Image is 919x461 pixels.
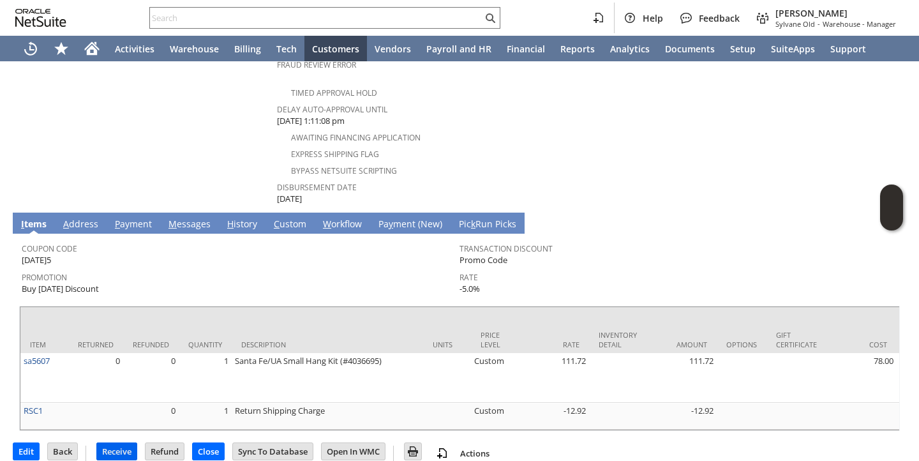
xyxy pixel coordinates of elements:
[471,218,475,230] span: k
[481,330,509,349] div: Price Level
[320,218,365,232] a: Workflow
[277,115,345,127] span: [DATE] 1:11:08 pm
[459,283,480,295] span: -5.0%
[22,272,67,283] a: Promotion
[519,403,589,430] td: -12.92
[115,218,120,230] span: P
[880,185,903,230] iframe: Click here to launch Oracle Guided Learning Help Panel
[826,353,897,403] td: 78.00
[24,355,50,367] a: sa5607
[13,443,39,460] input: Edit
[435,446,450,461] img: add-record.svg
[165,218,214,232] a: Messages
[726,340,757,349] div: Options
[234,43,261,55] span: Billing
[775,7,896,19] span: [PERSON_NAME]
[665,43,715,55] span: Documents
[818,19,820,29] span: -
[722,36,763,61] a: Setup
[60,218,101,232] a: Address
[455,448,495,459] a: Actions
[375,43,411,55] span: Vendors
[22,283,99,295] span: Buy [DATE] Discount
[15,9,66,27] svg: logo
[657,36,722,61] a: Documents
[471,353,519,403] td: Custom
[482,10,498,26] svg: Search
[224,218,260,232] a: History
[123,353,179,403] td: 0
[560,43,595,55] span: Reports
[405,444,421,459] img: Print
[168,218,177,230] span: M
[179,353,232,403] td: 1
[227,218,234,230] span: H
[519,353,589,403] td: 111.72
[507,43,545,55] span: Financial
[115,43,154,55] span: Activities
[553,36,602,61] a: Reports
[107,36,162,61] a: Activities
[291,132,421,143] a: Awaiting Financing Application
[193,443,224,460] input: Close
[78,340,114,349] div: Returned
[277,182,357,193] a: Disbursement Date
[775,19,815,29] span: Sylvane Old
[426,43,491,55] span: Payroll and HR
[188,340,222,349] div: Quantity
[22,243,77,254] a: Coupon Code
[123,403,179,430] td: 0
[162,36,227,61] a: Warehouse
[323,218,331,230] span: W
[54,41,69,56] svg: Shortcuts
[771,43,815,55] span: SuiteApps
[459,243,553,254] a: Transaction Discount
[836,340,887,349] div: Cost
[646,403,717,430] td: -12.92
[830,43,866,55] span: Support
[112,218,155,232] a: Payment
[277,59,356,70] a: Fraud Review Error
[232,353,423,403] td: Santa Fe/UA Small Hang Kit (#4036695)
[730,43,756,55] span: Setup
[610,43,650,55] span: Analytics
[291,149,379,160] a: Express Shipping Flag
[232,403,423,430] td: Return Shipping Charge
[97,443,137,460] input: Receive
[528,340,579,349] div: Rate
[823,19,896,29] span: Warehouse - Manager
[880,208,903,231] span: Oracle Guided Learning Widget. To move around, please hold and drag
[375,218,445,232] a: Payment (New)
[170,43,219,55] span: Warehouse
[18,218,50,232] a: Items
[146,443,184,460] input: Refund
[643,12,663,24] span: Help
[322,443,385,460] input: Open In WMC
[84,41,100,56] svg: Home
[646,353,717,403] td: 111.72
[776,330,817,349] div: Gift Certificate
[277,104,387,115] a: Delay Auto-Approval Until
[233,443,313,460] input: Sync To Database
[291,165,397,176] a: Bypass NetSuite Scripting
[46,36,77,61] div: Shortcuts
[499,36,553,61] a: Financial
[471,403,519,430] td: Custom
[48,443,77,460] input: Back
[291,87,377,98] a: Timed Approval Hold
[456,218,519,232] a: PickRun Picks
[459,272,478,283] a: Rate
[405,443,421,460] input: Print
[21,218,24,230] span: I
[274,218,280,230] span: C
[241,340,414,349] div: Description
[22,254,51,266] span: [DATE]5
[433,340,461,349] div: Units
[227,36,269,61] a: Billing
[271,218,310,232] a: Custom
[389,218,393,230] span: y
[312,43,359,55] span: Customers
[656,340,707,349] div: Amount
[179,403,232,430] td: 1
[459,254,507,266] span: Promo Code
